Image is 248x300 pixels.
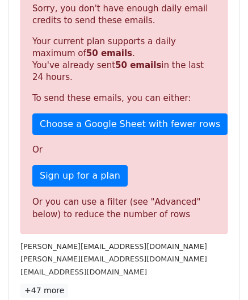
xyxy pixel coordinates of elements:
p: To send these emails, you can either: [32,92,216,104]
a: Sign up for a plan [32,165,128,187]
p: Your current plan supports a daily maximum of . You've already sent in the last 24 hours. [32,36,216,83]
small: [EMAIL_ADDRESS][DOMAIN_NAME] [20,268,147,276]
a: +47 more [20,284,68,298]
iframe: Chat Widget [191,246,248,300]
p: Or [32,144,216,156]
small: [PERSON_NAME][EMAIL_ADDRESS][DOMAIN_NAME] [20,255,207,263]
small: [PERSON_NAME][EMAIL_ADDRESS][DOMAIN_NAME] [20,242,207,251]
strong: 50 emails [115,60,161,70]
p: Sorry, you don't have enough daily email credits to send these emails. [32,3,216,27]
div: Or you can use a filter (see "Advanced" below) to reduce the number of rows [32,196,216,221]
a: Choose a Google Sheet with fewer rows [32,113,228,135]
strong: 50 emails [86,48,132,58]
